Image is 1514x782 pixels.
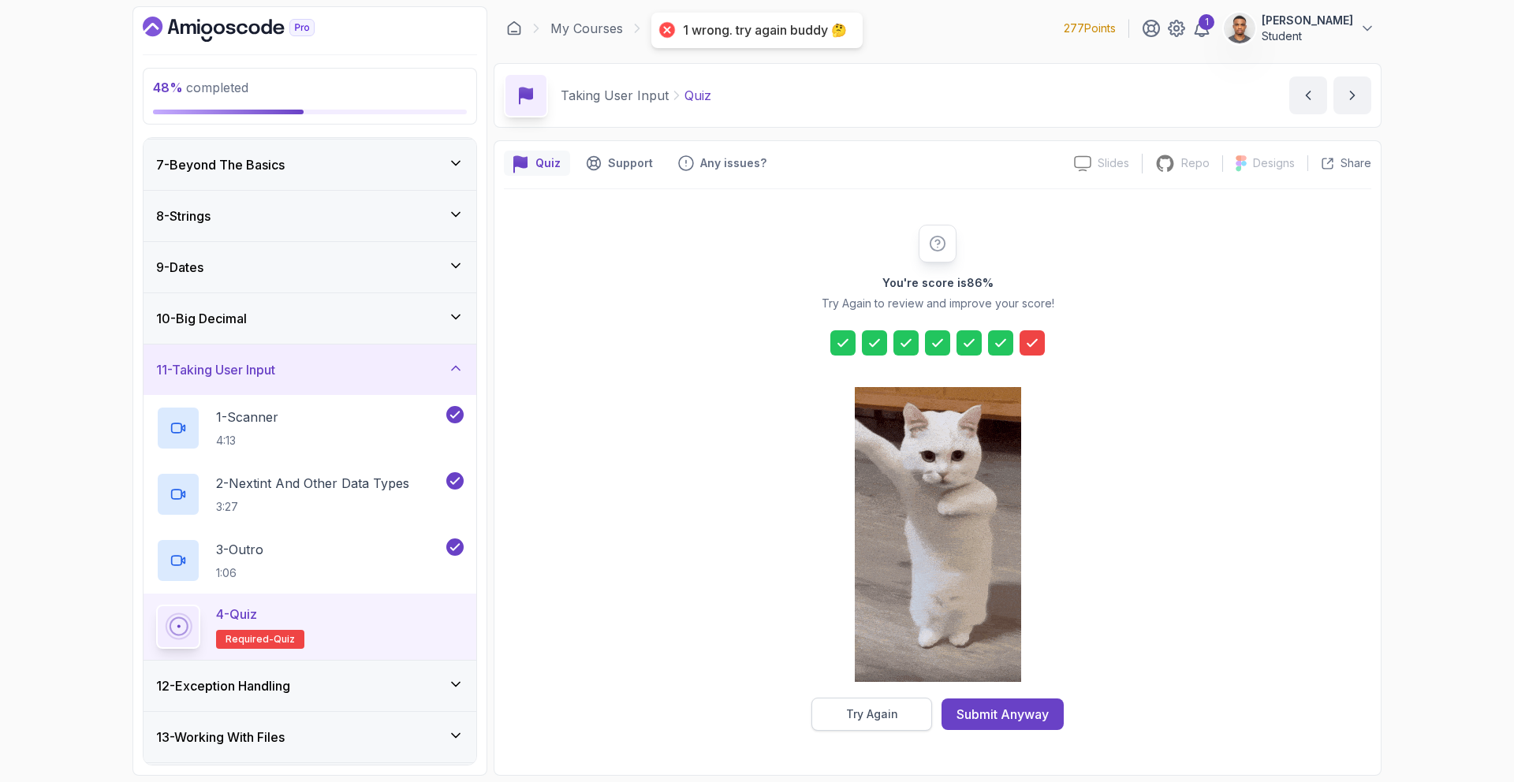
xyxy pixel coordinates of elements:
p: 3 - Outro [216,540,263,559]
p: Any issues? [700,155,766,171]
p: 277 Points [1064,20,1116,36]
span: quiz [274,633,295,646]
p: 2 - Nextint And Other Data Types [216,474,409,493]
h3: 10 - Big Decimal [156,309,247,328]
button: 3-Outro1:06 [156,538,464,583]
p: Quiz [535,155,561,171]
button: next content [1333,76,1371,114]
button: user profile image[PERSON_NAME]Student [1224,13,1375,44]
button: 10-Big Decimal [144,293,476,344]
p: 1:06 [216,565,263,581]
div: Submit Anyway [957,705,1049,724]
img: cool-cat [855,387,1021,682]
div: Try Again [846,706,898,722]
a: Dashboard [143,17,351,42]
p: [PERSON_NAME] [1262,13,1353,28]
h3: 9 - Dates [156,258,203,277]
h3: 8 - Strings [156,207,211,225]
h3: 11 - Taking User Input [156,360,275,379]
button: 1-Scanner4:13 [156,406,464,450]
button: 12-Exception Handling [144,661,476,711]
p: 1 - Scanner [216,408,278,426]
p: Repo [1181,155,1210,171]
button: 4-QuizRequired-quiz [156,605,464,649]
p: Taking User Input [561,86,669,105]
div: 1 wrong. try again buddy 🤔 [683,22,847,39]
span: 48 % [153,80,183,95]
a: My Courses [550,19,623,38]
button: 7-Beyond The Basics [144,140,476,190]
button: 13-Working With Files [144,712,476,762]
p: 3:27 [216,499,409,515]
h3: 7 - Beyond The Basics [156,155,285,174]
h3: 12 - Exception Handling [156,676,290,695]
a: Dashboard [506,20,522,36]
button: Share [1307,155,1371,171]
button: 2-Nextint And Other Data Types3:27 [156,472,464,516]
span: completed [153,80,248,95]
span: Required- [226,633,274,646]
h3: 13 - Working With Files [156,728,285,747]
button: quiz button [504,151,570,176]
p: 4:13 [216,433,278,449]
p: Try Again to review and improve your score! [822,296,1054,311]
button: Support button [576,151,662,176]
button: previous content [1289,76,1327,114]
button: Feedback button [669,151,776,176]
button: 8-Strings [144,191,476,241]
p: Share [1341,155,1371,171]
p: 4 - Quiz [216,605,257,624]
p: Support [608,155,653,171]
p: Designs [1253,155,1295,171]
p: Quiz [684,86,711,105]
button: Try Again [811,698,932,731]
a: 1 [1192,19,1211,38]
button: 11-Taking User Input [144,344,476,395]
p: Slides [1098,155,1129,171]
img: user profile image [1225,13,1255,43]
div: 1 [1199,14,1214,30]
button: 9-Dates [144,242,476,292]
button: Submit Anyway [942,698,1064,730]
h2: You're score is 86 % [882,275,994,291]
p: Student [1262,28,1353,44]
